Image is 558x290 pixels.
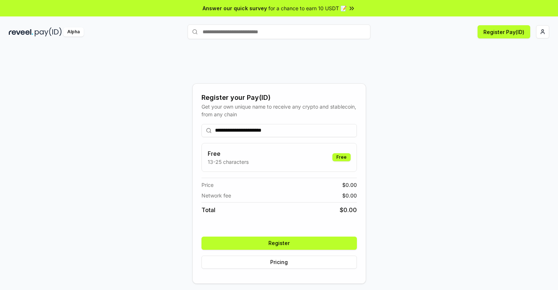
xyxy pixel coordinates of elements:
[201,237,357,250] button: Register
[332,153,351,161] div: Free
[268,4,347,12] span: for a chance to earn 10 USDT 📝
[63,27,84,37] div: Alpha
[342,192,357,199] span: $ 0.00
[201,181,214,189] span: Price
[478,25,530,38] button: Register Pay(ID)
[342,181,357,189] span: $ 0.00
[203,4,267,12] span: Answer our quick survey
[201,93,357,103] div: Register your Pay(ID)
[208,149,249,158] h3: Free
[35,27,62,37] img: pay_id
[9,27,33,37] img: reveel_dark
[201,192,231,199] span: Network fee
[201,256,357,269] button: Pricing
[208,158,249,166] p: 13-25 characters
[340,206,357,214] span: $ 0.00
[201,206,215,214] span: Total
[201,103,357,118] div: Get your own unique name to receive any crypto and stablecoin, from any chain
